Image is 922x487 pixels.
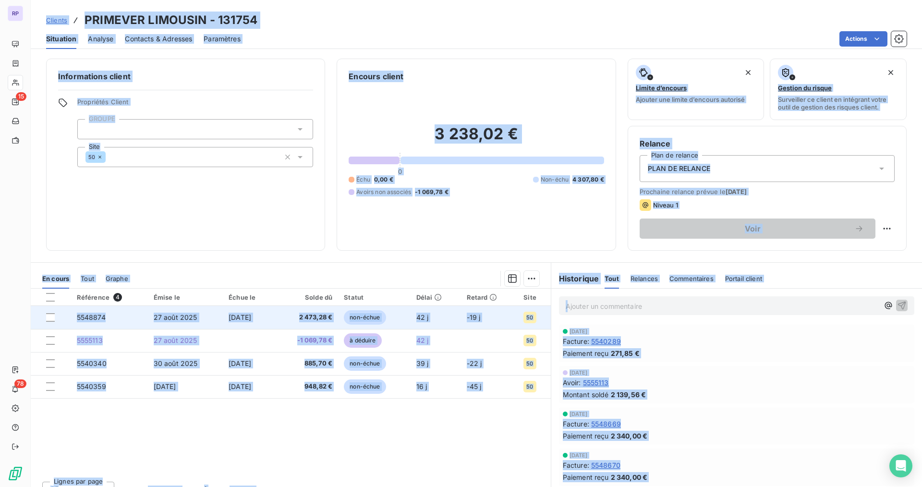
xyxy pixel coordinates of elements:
span: 2 340,00 € [611,431,648,441]
input: Ajouter une valeur [106,153,113,161]
span: -22 j [467,359,482,367]
span: non-échue [344,379,386,394]
button: Gestion du risqueSurveiller ce client en intégrant votre outil de gestion des risques client. [770,59,907,120]
span: PLAN DE RELANCE [648,164,710,173]
span: Paiement reçu [563,472,609,482]
button: Actions [839,31,887,47]
span: Graphe [106,275,128,282]
span: Portail client [725,275,762,282]
span: 5555113 [583,377,609,388]
span: Contacts & Adresses [125,34,192,44]
span: 5548669 [591,419,621,429]
span: 4 [113,293,122,302]
span: Facture : [563,336,589,346]
span: -1 069,78 € [415,188,449,196]
span: [DATE] [570,411,588,417]
div: Solde dû [280,293,332,301]
a: Clients [46,15,67,25]
span: Relances [631,275,658,282]
span: non-échue [344,356,386,371]
span: 42 j [416,313,429,321]
h3: PRIMEVER LIMOUSIN - 131754 [85,12,257,29]
div: RP [8,6,23,21]
span: non-échue [344,310,386,325]
span: 885,70 € [280,359,332,368]
span: 5540359 [77,382,106,390]
span: 50 [526,361,533,366]
span: 50 [526,384,533,390]
span: Échu [356,175,370,184]
span: 5548874 [77,313,106,321]
img: Logo LeanPay [8,466,23,481]
div: Open Intercom Messenger [889,454,912,477]
span: 948,82 € [280,382,332,391]
span: Gestion du risque [778,84,832,92]
span: Avoir : [563,377,581,388]
span: Tout [81,275,94,282]
span: 50 [526,338,533,343]
span: 0,00 € [374,175,393,184]
span: [DATE] [570,452,588,458]
span: 16 j [416,382,427,390]
span: 2 139,56 € [611,390,646,400]
span: Limite d’encours [636,84,687,92]
h6: Historique [551,273,599,284]
span: Paiement reçu [563,348,609,358]
button: Voir [640,219,875,239]
span: [DATE] [229,313,251,321]
span: 271,85 € [611,348,640,358]
div: Site [523,293,545,301]
span: -1 069,78 € [280,336,332,345]
span: 30 août 2025 [154,359,198,367]
span: Avoirs non associés [356,188,411,196]
span: 42 j [416,336,429,344]
span: Clients [46,16,67,24]
span: 2 473,28 € [280,313,332,322]
span: Ajouter une limite d’encours autorisé [636,96,745,103]
span: 0 [398,168,402,175]
span: 27 août 2025 [154,313,197,321]
span: 27 août 2025 [154,336,197,344]
span: Commentaires [669,275,714,282]
span: [DATE] [229,359,251,367]
span: Montant soldé [563,390,609,400]
span: Surveiller ce client en intégrant votre outil de gestion des risques client. [778,96,898,111]
span: Facture : [563,460,589,470]
span: 50 [88,154,95,160]
span: [DATE] [229,382,251,390]
span: Situation [46,34,76,44]
div: Retard [467,293,512,301]
div: Statut [344,293,404,301]
h2: 3 238,02 € [349,124,604,153]
button: Limite d’encoursAjouter une limite d’encours autorisé [628,59,764,120]
div: Émise le [154,293,217,301]
span: Paramètres [204,34,241,44]
span: Prochaine relance prévue le [640,188,895,195]
span: Analyse [88,34,113,44]
span: 2 340,00 € [611,472,648,482]
span: 15 [16,92,26,101]
span: à déduire [344,333,381,348]
span: Tout [605,275,619,282]
span: 4 307,80 € [572,175,604,184]
span: [DATE] [570,370,588,376]
span: Voir [651,225,854,232]
h6: Relance [640,138,895,149]
span: Facture : [563,419,589,429]
span: Propriétés Client [77,98,313,111]
span: 39 j [416,359,429,367]
div: Délai [416,293,455,301]
span: [DATE] [726,188,747,195]
div: Échue le [229,293,269,301]
input: Ajouter une valeur [85,125,93,134]
span: 5540289 [591,336,621,346]
span: -45 j [467,382,482,390]
h6: Informations client [58,71,313,82]
div: Référence [77,293,142,302]
span: 5548670 [591,460,620,470]
span: 5540340 [77,359,107,367]
span: [DATE] [154,382,176,390]
span: En cours [42,275,69,282]
span: [DATE] [570,329,588,334]
span: 50 [526,315,533,320]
